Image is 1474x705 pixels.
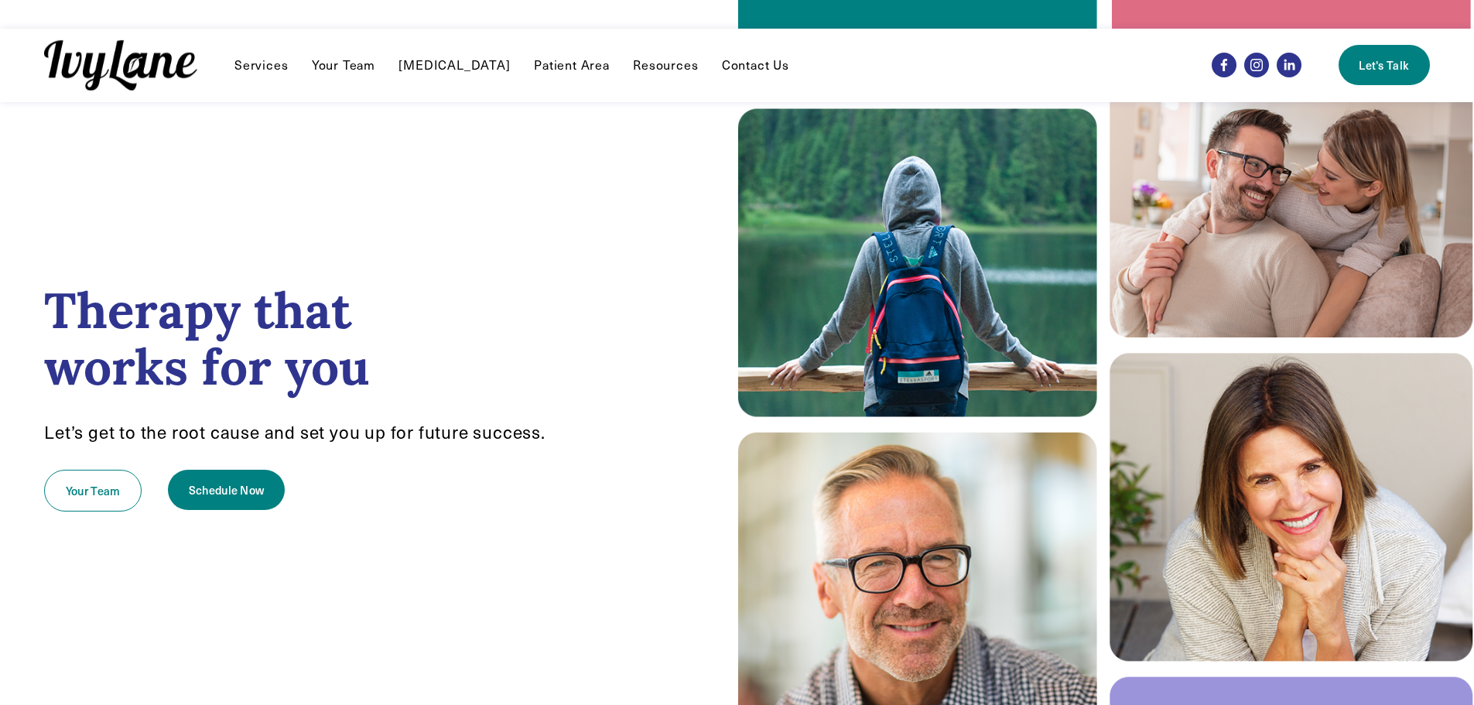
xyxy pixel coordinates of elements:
span: Resources [633,57,698,74]
a: Schedule Now [168,470,285,510]
a: [MEDICAL_DATA] [398,56,510,74]
a: folder dropdown [234,56,288,74]
img: Ivy Lane Counseling &mdash; Therapy that works for you [44,40,197,91]
a: Facebook [1212,53,1236,77]
strong: Therapy that works for you [44,279,370,399]
span: Let’s get to the root cause and set you up for future success. [44,420,545,443]
a: Your Team [44,470,142,512]
a: Instagram [1244,53,1269,77]
span: Services [234,57,288,74]
a: LinkedIn [1277,53,1301,77]
a: folder dropdown [633,56,698,74]
a: Patient Area [534,56,610,74]
a: Your Team [312,56,375,74]
a: Let's Talk [1339,45,1430,85]
a: Contact Us [722,56,789,74]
